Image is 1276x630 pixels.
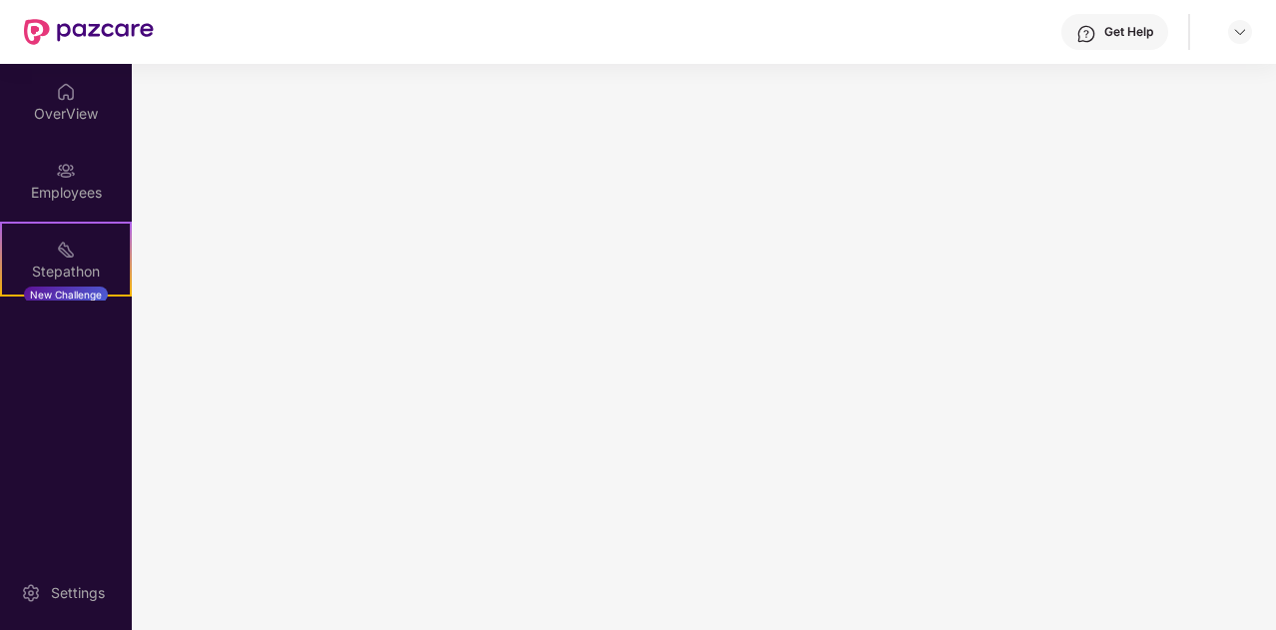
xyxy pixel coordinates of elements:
[2,262,130,282] div: Stepathon
[56,161,76,181] img: svg+xml;base64,PHN2ZyBpZD0iRW1wbG95ZWVzIiB4bWxucz0iaHR0cDovL3d3dy53My5vcmcvMjAwMC9zdmciIHdpZHRoPS...
[1232,24,1248,40] img: svg+xml;base64,PHN2ZyBpZD0iRHJvcGRvd24tMzJ4MzIiIHhtbG5zPSJodHRwOi8vd3d3LnczLm9yZy8yMDAwL3N2ZyIgd2...
[56,240,76,260] img: svg+xml;base64,PHN2ZyB4bWxucz0iaHR0cDovL3d3dy53My5vcmcvMjAwMC9zdmciIHdpZHRoPSIyMSIgaGVpZ2h0PSIyMC...
[1076,24,1096,44] img: svg+xml;base64,PHN2ZyBpZD0iSGVscC0zMngzMiIgeG1sbnM9Imh0dHA6Ly93d3cudzMub3JnLzIwMDAvc3ZnIiB3aWR0aD...
[45,583,111,603] div: Settings
[56,82,76,102] img: svg+xml;base64,PHN2ZyBpZD0iSG9tZSIgeG1sbnM9Imh0dHA6Ly93d3cudzMub3JnLzIwMDAvc3ZnIiB3aWR0aD0iMjAiIG...
[24,19,154,45] img: New Pazcare Logo
[1104,24,1153,40] div: Get Help
[24,287,108,303] div: New Challenge
[21,583,41,603] img: svg+xml;base64,PHN2ZyBpZD0iU2V0dGluZy0yMHgyMCIgeG1sbnM9Imh0dHA6Ly93d3cudzMub3JnLzIwMDAvc3ZnIiB3aW...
